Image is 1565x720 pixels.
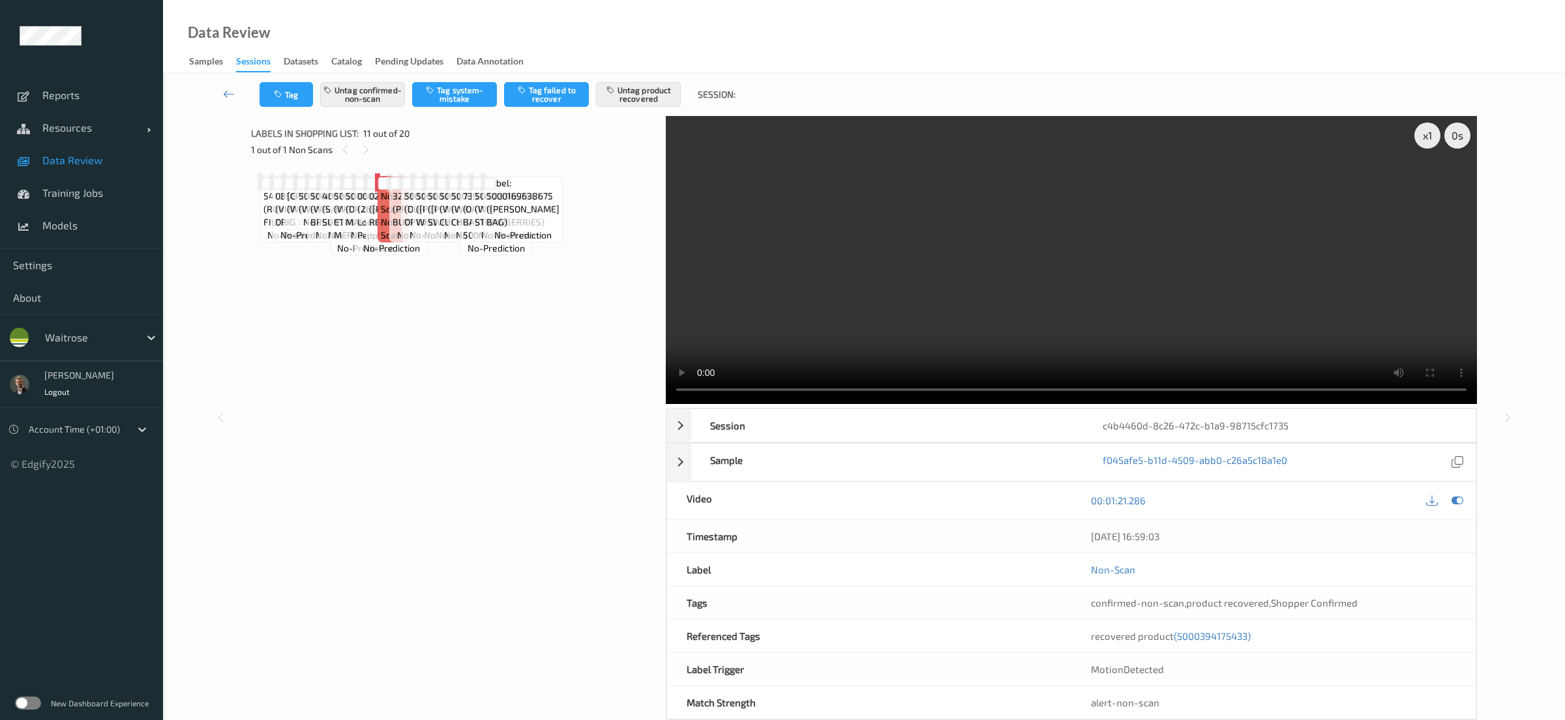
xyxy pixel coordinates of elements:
[351,229,408,242] span: no-prediction
[397,229,455,242] span: no-prediction
[363,127,410,140] span: 11 out of 20
[468,242,525,255] span: no-prediction
[251,127,359,140] span: Labels in shopping list:
[1174,630,1251,642] span: (5000394175433)
[504,82,589,107] button: Tag failed to recover
[337,242,395,255] span: no-prediction
[698,88,736,101] span: Session:
[280,229,338,242] span: no-prediction
[363,242,420,255] span: no-prediction
[667,520,1071,553] div: Timestamp
[263,177,329,229] span: Label: 5410173021644 (ROMB ITALIAN FILTERS)
[236,55,271,72] div: Sessions
[667,620,1071,652] div: Referenced Tags
[451,177,518,229] span: Label: 5000169662427 (WR STEAK CHUT SWICH)
[381,177,406,216] span: Label: Non-Scan
[189,55,223,71] div: Samples
[475,177,544,229] span: Label: 5000169657461 (WR STRAWBERRIES)
[322,177,391,229] span: Label: 4007933459024 (S/BROT ORG SUN/F BRD)
[331,55,362,71] div: Catalog
[667,482,1071,519] div: Video
[666,443,1476,482] div: Samplef045afe5-b11d-4509-abb0-c26a5c18a1e0
[267,229,325,242] span: no-prediction
[303,216,361,229] span: no-prediction
[667,586,1071,619] div: Tags
[188,26,270,39] div: Data Review
[404,177,471,229] span: Label: 5000394175433 (DURACELL OPTIMUM AAA)
[1083,409,1476,442] div: c4b4460d-8c26-472c-b1a9-98715cfc1735
[456,53,537,71] a: Data Annotation
[481,229,539,242] span: no-prediction
[393,177,459,229] span: Label: 3228020481167 (PRESIDENT BUTTER UNS)
[1271,597,1358,609] span: Shopper Confirmed
[381,216,406,242] span: non-scan
[1414,122,1440,149] div: x 1
[369,177,442,229] span: Label: 0252139000905 ([PERSON_NAME] RED PEPPERS)
[328,229,385,242] span: no-prediction
[1444,122,1470,149] div: 0 s
[486,177,559,229] span: Label: 5000169638675 ([PERSON_NAME] BAG)
[299,177,365,216] span: Label: 5000169079256 (WR MANGO)
[412,82,497,107] button: Tag system-mistake
[428,177,501,229] span: Label: 5000169048702 ([PERSON_NAME] SWEETCORN)
[1091,563,1135,576] a: Non-Scan
[1103,454,1287,471] a: f045afe5-b11d-4509-abb0-c26a5c18a1e0
[444,229,501,242] span: no-prediction
[440,177,506,229] span: Label: 5000169320556 (WR MIDI CUCUMBER)
[260,82,313,107] button: Tag
[1091,597,1358,609] span: , ,
[596,82,681,107] button: Untag product recovered
[1091,597,1184,609] span: confirmed-non-scan
[1091,494,1146,507] a: 00:01:21.286
[375,55,443,71] div: Pending Updates
[416,177,489,229] span: Label: 5000169015254 ([PERSON_NAME] WHOLE MILK)
[1091,530,1456,543] div: [DATE] 16:59:03
[316,229,373,242] span: no-prediction
[691,409,1083,442] div: Session
[375,53,456,71] a: Pending Updates
[667,553,1071,586] div: Label
[691,444,1083,481] div: Sample
[456,55,524,71] div: Data Annotation
[320,82,405,107] button: Untag confirmed-non-scan
[334,177,398,242] span: Label: 5000169603611 (WR CI ETNMESS MERING)
[275,177,342,229] span: Label: 0898999010007 (VITA COCO ORIG WATER)
[1091,630,1251,642] span: recovered product
[463,177,529,242] span: Label: 7394376619427 (OATLYO BARISTA 500ML)
[667,686,1071,719] div: Match Strength
[494,229,552,242] span: no-prediction
[331,53,375,71] a: Catalog
[189,53,236,71] a: Samples
[346,177,413,229] span: Label: 5000254019334 (DR O HEART MALLOWS)
[410,229,467,242] span: no-prediction
[667,653,1071,685] div: Label Trigger
[284,53,331,71] a: Datasets
[357,177,425,242] span: Label: 0000000002660 (2660WR Ess Loose Red Peppers)
[456,229,513,242] span: no-prediction
[287,177,391,216] span: Label: [CREDIT_CARD_NUMBER] (WR POP GARDEN PEAS)
[284,55,318,71] div: Datasets
[666,409,1476,442] div: Sessionc4b4460d-8c26-472c-b1a9-98715cfc1735
[251,141,657,158] div: 1 out of 1 Non Scans
[1071,653,1476,685] div: MotionDetected
[1091,696,1456,709] div: alert-non-scan
[236,53,284,72] a: Sessions
[1186,597,1269,609] span: product recovered
[310,177,378,229] span: Label: 5000169634455 (WR CI BREADCRUMBS)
